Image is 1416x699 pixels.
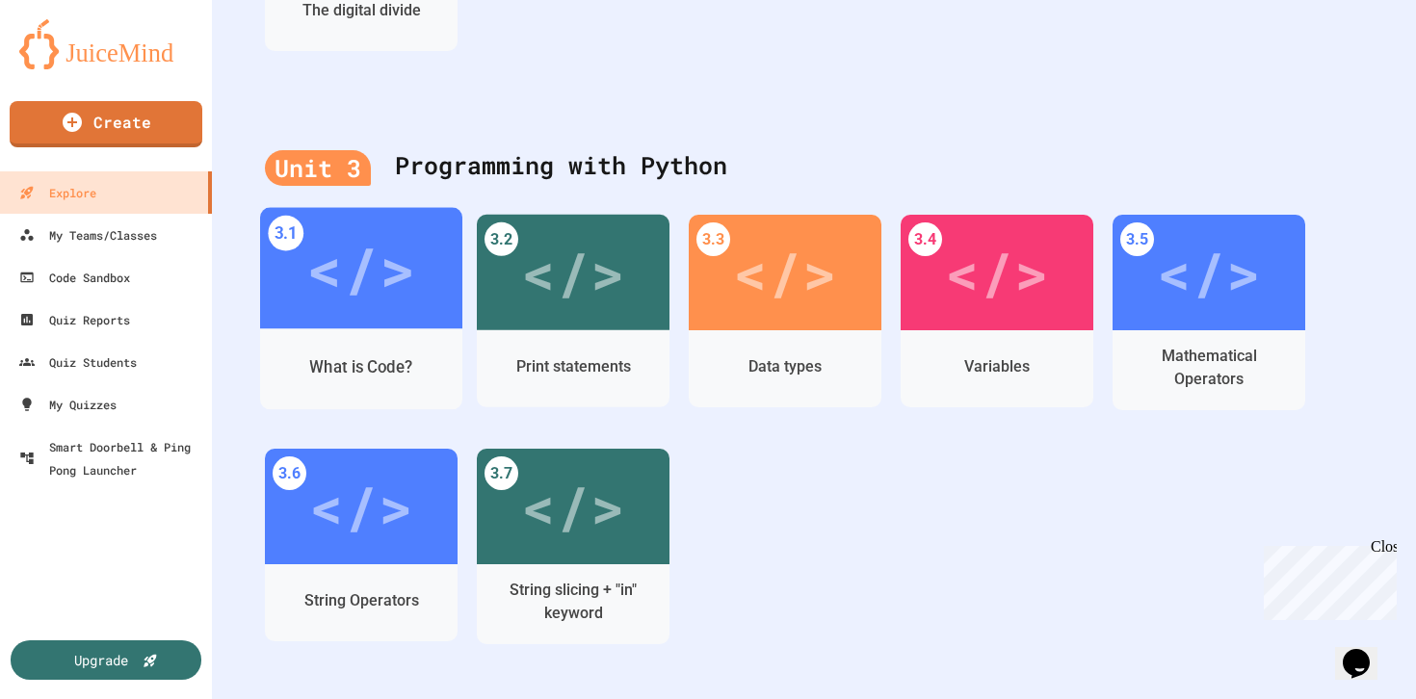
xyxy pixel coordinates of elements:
div: Data types [748,355,822,378]
div: 3.4 [908,222,942,256]
div: Smart Doorbell & Ping Pong Launcher [19,435,204,481]
div: 3.2 [485,222,518,256]
div: 3.7 [485,456,518,490]
img: logo-orange.svg [19,19,193,69]
div: </> [306,223,415,314]
div: String slicing + "in" keyword [491,579,655,625]
div: Quiz Students [19,350,137,374]
div: 3.1 [268,216,303,251]
iframe: chat widget [1256,538,1397,620]
div: My Quizzes [19,393,117,416]
iframe: chat widget [1335,622,1397,680]
div: 3.6 [273,456,306,490]
a: Create [10,101,202,147]
div: Mathematical Operators [1127,345,1291,391]
div: </> [521,463,625,550]
div: </> [309,463,413,550]
div: What is Code? [309,355,412,379]
div: Chat with us now!Close [8,8,133,122]
div: Explore [19,181,96,204]
div: Code Sandbox [19,266,130,289]
div: Variables [964,355,1030,378]
div: Unit 3 [265,150,371,187]
div: Upgrade [74,650,128,670]
div: String Operators [304,589,419,612]
div: Print statements [516,355,631,378]
div: </> [945,229,1049,316]
div: </> [521,229,625,316]
div: </> [1157,229,1261,316]
div: 3.5 [1120,222,1154,256]
div: 3.3 [696,222,730,256]
div: My Teams/Classes [19,223,157,246]
div: </> [733,229,837,316]
div: Programming with Python [265,128,1363,205]
div: Quiz Reports [19,308,130,331]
